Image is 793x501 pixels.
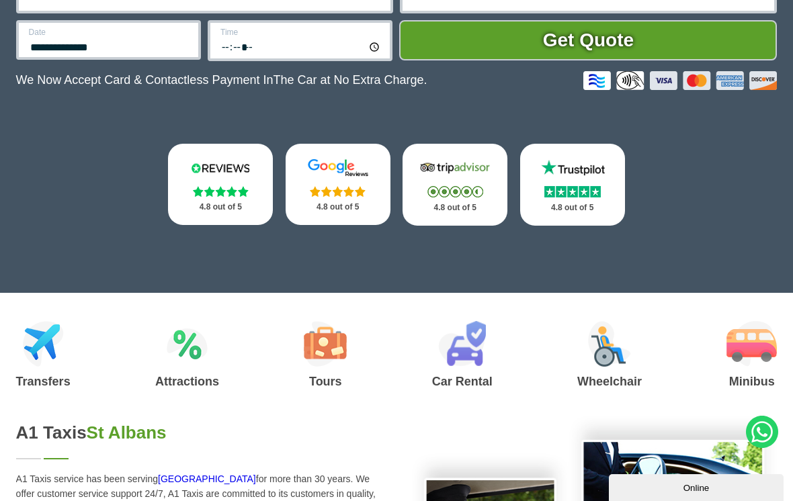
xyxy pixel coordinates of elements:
[155,375,219,388] h3: Attractions
[588,321,631,367] img: Wheelchair
[300,158,376,177] img: Google
[583,71,777,90] img: Credit And Debit Cards
[427,186,483,197] img: Stars
[535,199,610,216] p: 4.8 out of 5
[438,321,486,367] img: Car Rental
[23,321,64,367] img: Airport Transfers
[726,321,777,367] img: Minibus
[158,473,256,484] a: [GEOGRAPHIC_DATA]
[399,20,777,60] button: Get Quote
[286,144,390,225] a: Google Stars 4.8 out of 5
[432,375,493,388] h3: Car Rental
[535,158,610,177] img: Trustpilot
[16,422,382,443] h2: A1 Taxis
[273,73,427,87] span: The Car at No Extra Charge.
[520,144,625,226] a: Trustpilot Stars 4.8 out of 5
[403,144,507,226] a: Tripadvisor Stars 4.8 out of 5
[183,158,258,177] img: Reviews.io
[417,199,493,216] p: 4.8 out of 5
[726,375,777,388] h3: Minibus
[304,375,347,388] h3: Tours
[167,321,208,367] img: Attractions
[183,199,258,216] p: 4.8 out of 5
[29,28,190,36] label: Date
[609,471,786,501] iframe: chat widget
[168,144,273,225] a: Reviews.io Stars 4.8 out of 5
[304,321,347,367] img: Tours
[300,199,376,216] p: 4.8 out of 5
[193,186,249,197] img: Stars
[220,28,382,36] label: Time
[310,186,366,197] img: Stars
[417,158,493,177] img: Tripadvisor
[16,73,427,87] p: We Now Accept Card & Contactless Payment In
[16,375,71,388] h3: Transfers
[544,186,601,197] img: Stars
[87,422,167,443] span: St Albans
[577,375,642,388] h3: Wheelchair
